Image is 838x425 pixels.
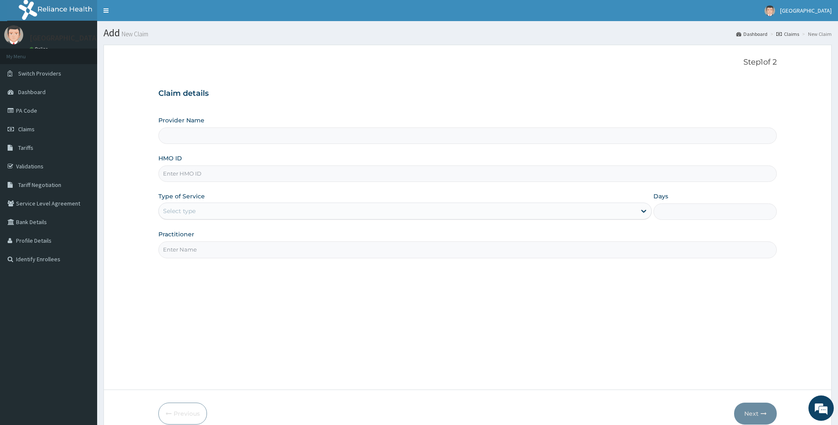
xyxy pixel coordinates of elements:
[18,70,61,77] span: Switch Providers
[734,403,777,425] button: Next
[158,230,194,238] label: Practitioner
[18,125,35,133] span: Claims
[158,154,182,162] label: HMO ID
[776,30,799,38] a: Claims
[18,181,61,189] span: Tariff Negotiation
[18,88,46,96] span: Dashboard
[158,192,205,200] label: Type of Service
[120,31,148,37] small: New Claim
[158,165,777,182] input: Enter HMO ID
[800,30,832,38] li: New Claim
[780,7,832,14] span: [GEOGRAPHIC_DATA]
[30,34,99,42] p: [GEOGRAPHIC_DATA]
[158,403,207,425] button: Previous
[653,192,668,200] label: Days
[158,116,204,125] label: Provider Name
[158,89,777,98] h3: Claim details
[158,58,777,67] p: Step 1 of 2
[103,27,832,38] h1: Add
[4,25,23,44] img: User Image
[158,241,777,258] input: Enter Name
[18,144,33,152] span: Tariffs
[736,30,767,38] a: Dashboard
[163,207,196,215] div: Select type
[30,46,50,52] a: Online
[765,5,775,16] img: User Image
